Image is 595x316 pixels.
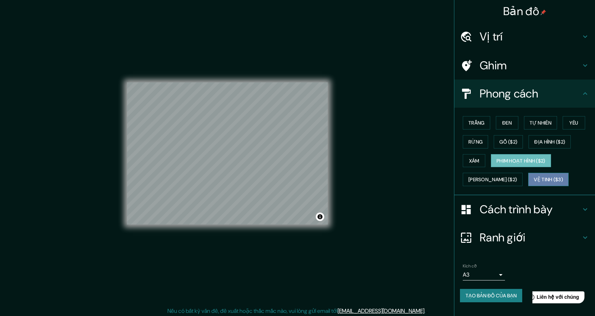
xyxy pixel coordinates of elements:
[338,307,424,315] a: [EMAIL_ADDRESS][DOMAIN_NAME]
[503,4,539,19] font: Bản đồ
[463,271,469,278] font: A3
[532,289,587,308] iframe: Trợ giúp trình khởi chạy tiện ích
[502,120,512,126] font: Đen
[496,116,518,129] button: Đen
[463,263,476,269] font: Kích cỡ
[534,177,563,183] font: Vệ tinh ($3)
[463,154,485,168] button: Xám
[469,158,479,164] font: Xám
[316,213,324,221] button: Chuyển đổi thuộc tính
[480,202,552,217] font: Cách trình bày
[468,177,517,183] font: [PERSON_NAME] ($2)
[540,10,546,15] img: pin-icon.png
[497,158,545,164] font: Phim hoạt hình ($2)
[463,269,505,280] div: A3
[167,307,338,315] font: Nếu có bất kỳ vấn đề, đề xuất hoặc thắc mắc nào, vui lòng gửi email tới
[463,135,488,148] button: Rừng
[463,173,523,186] button: [PERSON_NAME] ($2)
[454,223,595,252] div: Ranh giới
[424,307,426,315] font: .
[480,58,507,73] font: Ghim
[534,139,565,145] font: Địa hình ($2)
[528,173,569,186] button: Vệ tinh ($3)
[563,116,585,129] button: Yêu
[466,292,517,299] font: Tạo bản đồ của bạn
[463,116,490,129] button: Trắng
[454,195,595,223] div: Cách trình bày
[426,307,427,315] font: .
[480,230,526,245] font: Ranh giới
[524,116,557,129] button: Tự nhiên
[569,120,578,126] font: Yêu
[460,289,522,302] button: Tạo bản đồ của bạn
[468,120,485,126] font: Trắng
[494,135,523,148] button: Gỗ ($2)
[468,139,482,145] font: Rừng
[480,86,538,101] font: Phong cách
[529,135,571,148] button: Địa hình ($2)
[491,154,551,168] button: Phim hoạt hình ($2)
[127,82,328,225] canvas: Bản đồ
[499,139,517,145] font: Gỗ ($2)
[530,120,551,126] font: Tự nhiên
[454,80,595,108] div: Phong cách
[454,51,595,80] div: Ghim
[454,23,595,51] div: Vị trí
[480,29,503,44] font: Vị trí
[427,307,428,315] font: .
